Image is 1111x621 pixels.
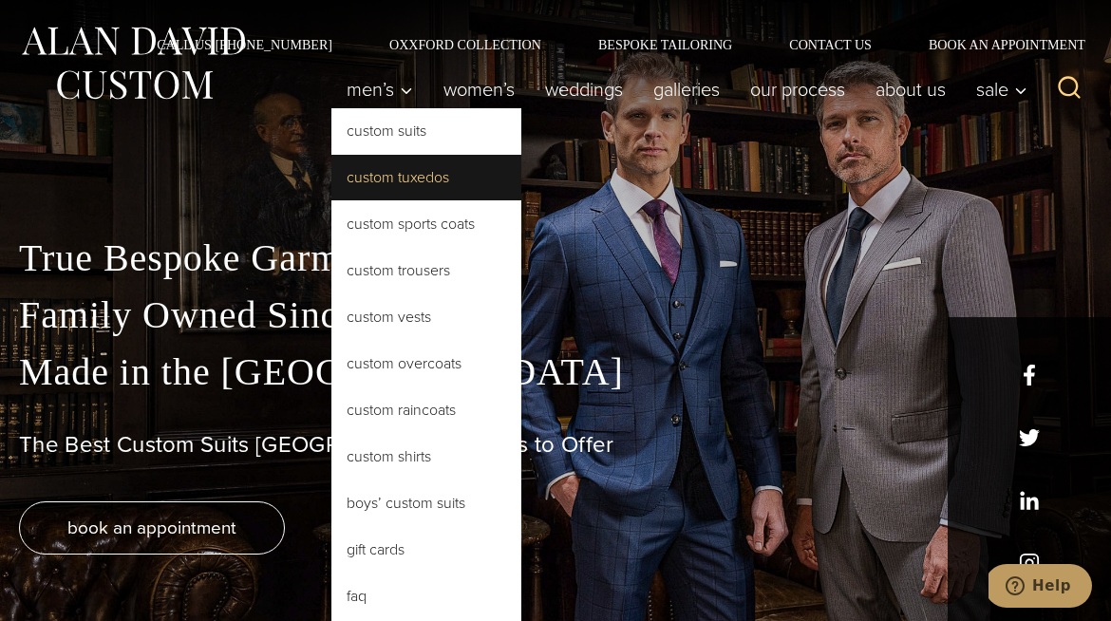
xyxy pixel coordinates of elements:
[638,70,735,108] a: Galleries
[19,21,247,105] img: Alan David Custom
[1046,66,1092,112] button: View Search Form
[331,480,521,526] a: Boys’ Custom Suits
[19,230,1092,401] p: True Bespoke Garments Family Owned Since [DATE] Made in the [GEOGRAPHIC_DATA]
[67,514,236,541] span: book an appointment
[19,431,1092,459] h1: The Best Custom Suits [GEOGRAPHIC_DATA] Has to Offer
[331,387,521,433] a: Custom Raincoats
[128,38,1092,51] nav: Secondary Navigation
[331,527,521,573] a: Gift Cards
[761,38,900,51] a: Contact Us
[530,70,638,108] a: weddings
[331,108,521,154] a: Custom Suits
[361,38,570,51] a: Oxxford Collection
[331,341,521,386] a: Custom Overcoats
[331,574,521,619] a: FAQ
[900,38,1092,51] a: Book an Appointment
[331,294,521,340] a: Custom Vests
[331,70,428,108] button: Men’s sub menu toggle
[331,155,521,200] a: Custom Tuxedos
[860,70,961,108] a: About Us
[428,70,530,108] a: Women’s
[331,201,521,247] a: Custom Sports Coats
[331,248,521,293] a: Custom Trousers
[570,38,761,51] a: Bespoke Tailoring
[735,70,860,108] a: Our Process
[989,564,1092,612] iframe: Opens a widget where you can chat to one of our agents
[331,434,521,480] a: Custom Shirts
[961,70,1037,108] button: Sale sub menu toggle
[128,38,361,51] a: Call Us [PHONE_NUMBER]
[331,70,1037,108] nav: Primary Navigation
[19,501,285,555] a: book an appointment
